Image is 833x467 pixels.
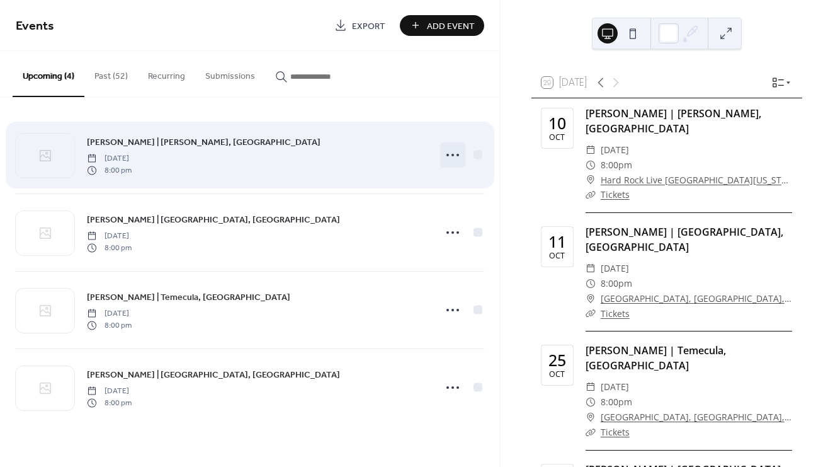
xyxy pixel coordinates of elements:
[601,173,792,188] a: Hard Rock Live [GEOGRAPHIC_DATA][US_STATE], [PERSON_NAME], IN
[548,115,566,131] div: 10
[87,231,132,242] span: [DATE]
[586,425,596,440] div: ​
[601,142,629,158] span: [DATE]
[586,142,596,158] div: ​
[87,386,132,397] span: [DATE]
[87,136,320,149] span: [PERSON_NAME] | [PERSON_NAME], [GEOGRAPHIC_DATA]
[601,276,632,291] span: 8:00pm
[586,410,596,425] div: ​
[548,352,566,368] div: 25
[400,15,484,36] button: Add Event
[84,51,138,96] button: Past (52)
[87,291,290,304] span: [PERSON_NAME] | Temecula, [GEOGRAPHIC_DATA]
[87,214,340,227] span: [PERSON_NAME] | [GEOGRAPHIC_DATA], [GEOGRAPHIC_DATA]
[87,308,132,320] span: [DATE]
[586,187,596,202] div: ​
[586,291,596,306] div: ​
[549,371,565,379] div: Oct
[549,252,565,260] div: Oct
[586,107,761,135] a: [PERSON_NAME] | [PERSON_NAME], [GEOGRAPHIC_DATA]
[601,291,792,306] a: [GEOGRAPHIC_DATA], [GEOGRAPHIC_DATA], [GEOGRAPHIC_DATA]
[87,290,290,304] a: [PERSON_NAME] | Temecula, [GEOGRAPHIC_DATA]
[87,135,320,149] a: [PERSON_NAME] | [PERSON_NAME], [GEOGRAPHIC_DATA]
[548,234,566,250] div: 11
[13,51,84,97] button: Upcoming (4)
[87,164,132,176] span: 8:00 pm
[601,426,630,438] a: Tickets
[586,343,726,372] a: [PERSON_NAME] | Temecula, [GEOGRAPHIC_DATA]
[601,379,629,395] span: [DATE]
[87,397,132,408] span: 8:00 pm
[195,51,265,96] button: Submissions
[586,173,596,188] div: ​
[87,320,132,331] span: 8:00 pm
[601,158,632,173] span: 8:00pm
[138,51,195,96] button: Recurring
[586,395,596,410] div: ​
[325,15,395,36] a: Export
[586,158,596,173] div: ​
[87,242,132,253] span: 8:00 pm
[586,261,596,276] div: ​
[601,308,630,320] a: Tickets
[427,20,475,33] span: Add Event
[586,225,783,254] a: [PERSON_NAME] | [GEOGRAPHIC_DATA], [GEOGRAPHIC_DATA]
[87,153,132,164] span: [DATE]
[586,379,596,395] div: ​
[586,306,596,321] div: ​
[87,212,340,227] a: [PERSON_NAME] | [GEOGRAPHIC_DATA], [GEOGRAPHIC_DATA]
[601,410,792,425] a: [GEOGRAPHIC_DATA], [GEOGRAPHIC_DATA], [GEOGRAPHIC_DATA]
[601,395,632,410] span: 8:00pm
[601,188,630,200] a: Tickets
[87,367,340,382] a: [PERSON_NAME] | [GEOGRAPHIC_DATA], [GEOGRAPHIC_DATA]
[601,261,629,276] span: [DATE]
[586,276,596,291] div: ​
[16,14,54,38] span: Events
[549,134,565,142] div: Oct
[352,20,385,33] span: Export
[87,369,340,382] span: [PERSON_NAME] | [GEOGRAPHIC_DATA], [GEOGRAPHIC_DATA]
